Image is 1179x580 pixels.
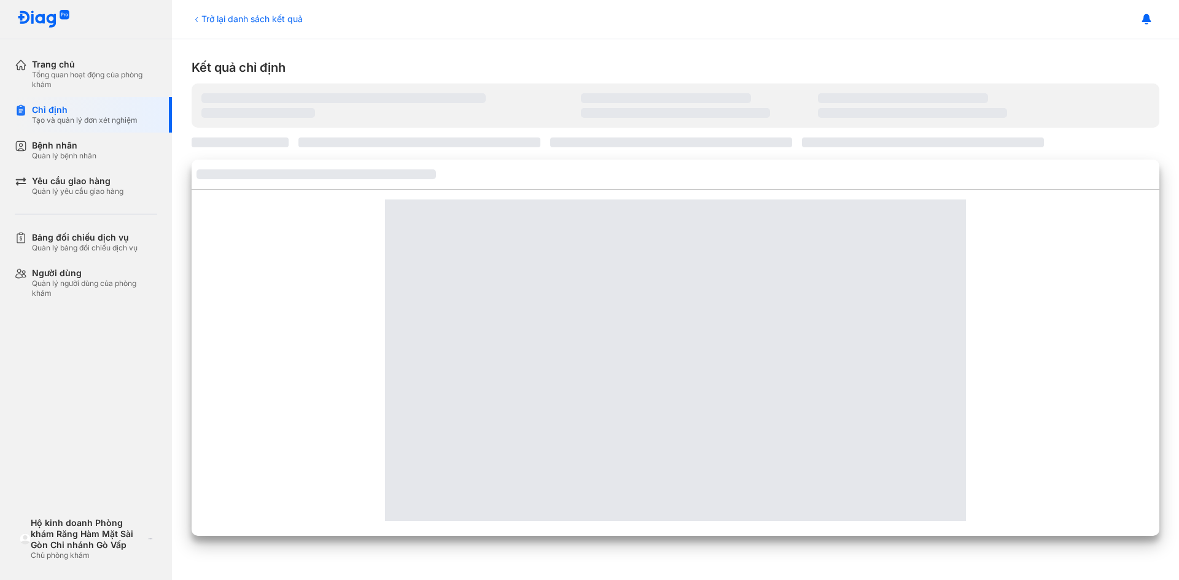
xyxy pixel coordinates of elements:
div: Chỉ định [32,104,138,115]
div: Bệnh nhân [32,140,96,151]
div: Quản lý người dùng của phòng khám [32,279,157,298]
div: Người dùng [32,268,157,279]
div: Trang chủ [32,59,157,70]
div: Quản lý yêu cầu giao hàng [32,187,123,196]
div: Quản lý bảng đối chiếu dịch vụ [32,243,138,253]
div: Bảng đối chiếu dịch vụ [32,232,138,243]
div: Kết quả chỉ định [192,59,1159,76]
img: logo [17,10,70,29]
div: Trở lại danh sách kết quả [192,12,303,25]
div: Hộ kinh doanh Phòng khám Răng Hàm Mặt Sài Gòn Chi nhánh Gò Vấp [31,517,144,551]
div: Tổng quan hoạt động của phòng khám [32,70,157,90]
div: Tạo và quản lý đơn xét nghiệm [32,115,138,125]
div: Quản lý bệnh nhân [32,151,96,161]
img: logo [20,533,31,544]
div: Chủ phòng khám [31,551,144,560]
div: Yêu cầu giao hàng [32,176,123,187]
